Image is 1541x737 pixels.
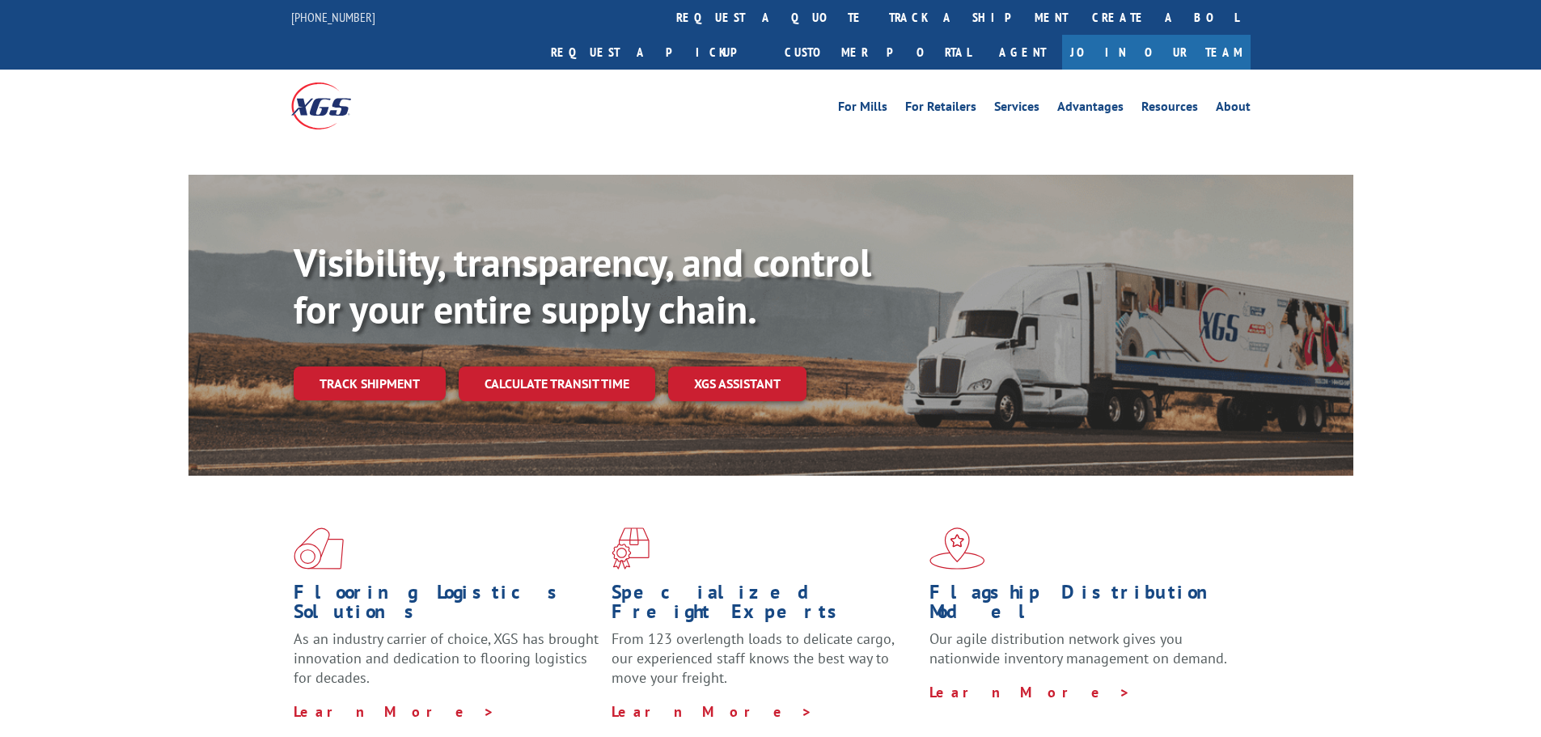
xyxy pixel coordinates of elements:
[539,35,773,70] a: Request a pickup
[459,366,655,401] a: Calculate transit time
[612,702,813,721] a: Learn More >
[294,237,871,334] b: Visibility, transparency, and control for your entire supply chain.
[1216,100,1251,118] a: About
[612,527,650,570] img: xgs-icon-focused-on-flooring-red
[612,582,917,629] h1: Specialized Freight Experts
[294,629,599,687] span: As an industry carrier of choice, XGS has brought innovation and dedication to flooring logistics...
[994,100,1039,118] a: Services
[612,629,917,701] p: From 123 overlength loads to delicate cargo, our experienced staff knows the best way to move you...
[294,582,599,629] h1: Flooring Logistics Solutions
[1062,35,1251,70] a: Join Our Team
[294,527,344,570] img: xgs-icon-total-supply-chain-intelligence-red
[929,683,1131,701] a: Learn More >
[929,582,1235,629] h1: Flagship Distribution Model
[983,35,1062,70] a: Agent
[929,629,1227,667] span: Our agile distribution network gives you nationwide inventory management on demand.
[294,702,495,721] a: Learn More >
[668,366,806,401] a: XGS ASSISTANT
[905,100,976,118] a: For Retailers
[291,9,375,25] a: [PHONE_NUMBER]
[838,100,887,118] a: For Mills
[773,35,983,70] a: Customer Portal
[1141,100,1198,118] a: Resources
[294,366,446,400] a: Track shipment
[929,527,985,570] img: xgs-icon-flagship-distribution-model-red
[1057,100,1124,118] a: Advantages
